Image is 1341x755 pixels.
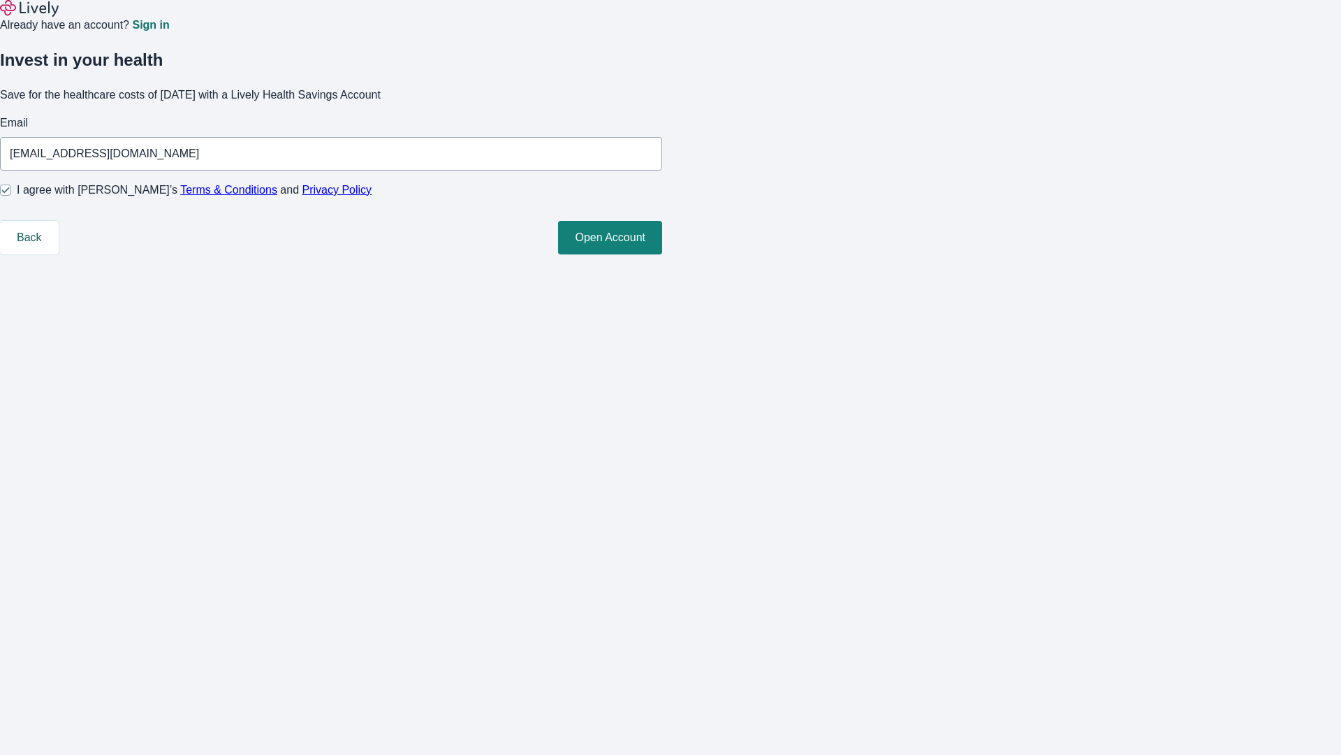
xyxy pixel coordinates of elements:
a: Sign in [132,20,169,31]
span: I agree with [PERSON_NAME]’s and [17,182,372,199]
button: Open Account [558,221,662,254]
a: Terms & Conditions [180,184,277,196]
a: Privacy Policy [302,184,372,196]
